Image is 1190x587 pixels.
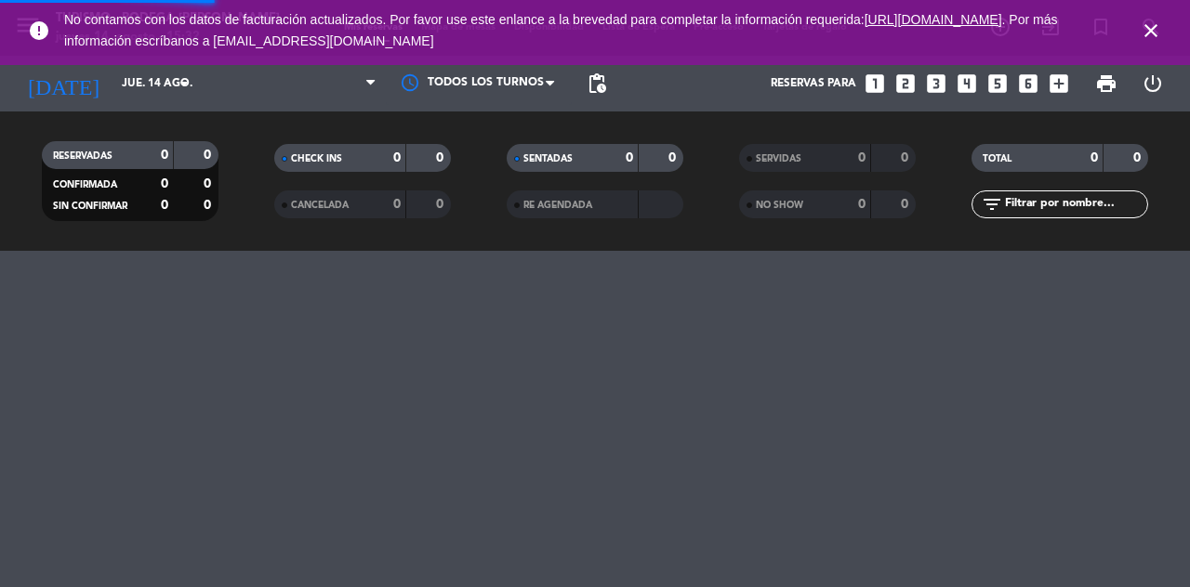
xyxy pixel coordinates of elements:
strong: 0 [668,151,680,164]
strong: 0 [204,177,215,190]
strong: 0 [1133,151,1144,164]
a: [URL][DOMAIN_NAME] [865,12,1002,27]
div: LOG OUT [1130,56,1176,111]
strong: 0 [161,199,168,212]
span: Reservas para [771,77,856,90]
span: NO SHOW [756,201,803,210]
span: SERVIDAS [756,154,801,163]
strong: 0 [436,198,447,211]
span: SENTADAS [523,154,573,163]
span: CONFIRMADA [53,180,117,189]
span: RE AGENDADA [523,201,592,210]
strong: 0 [436,151,447,164]
strong: 0 [204,199,215,212]
strong: 0 [393,198,401,211]
strong: 0 [901,151,912,164]
strong: 0 [626,151,633,164]
strong: 0 [858,198,866,211]
i: looks_3 [924,72,948,96]
span: CANCELADA [291,201,349,210]
a: . Por más información escríbanos a [EMAIL_ADDRESS][DOMAIN_NAME] [64,12,1057,48]
strong: 0 [393,151,401,164]
i: add_box [1047,72,1071,96]
input: Filtrar por nombre... [1003,194,1147,215]
strong: 0 [858,151,866,164]
span: pending_actions [586,72,608,95]
i: looks_4 [955,72,979,96]
i: looks_5 [985,72,1010,96]
strong: 0 [1091,151,1098,164]
i: looks_one [863,72,887,96]
i: close [1140,20,1162,42]
span: TOTAL [983,154,1011,163]
strong: 0 [161,149,168,162]
span: CHECK INS [291,154,342,163]
i: error [28,20,50,42]
span: RESERVADAS [53,151,112,161]
strong: 0 [901,198,912,211]
span: No contamos con los datos de facturación actualizados. Por favor use este enlance a la brevedad p... [64,12,1057,48]
i: looks_two [893,72,918,96]
i: arrow_drop_down [173,72,195,95]
i: [DATE] [14,63,112,104]
i: filter_list [981,193,1003,215]
strong: 0 [161,177,168,190]
span: print [1095,72,1117,95]
strong: 0 [204,149,215,162]
i: power_settings_new [1142,72,1164,95]
i: looks_6 [1016,72,1040,96]
span: SIN CONFIRMAR [53,202,127,211]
